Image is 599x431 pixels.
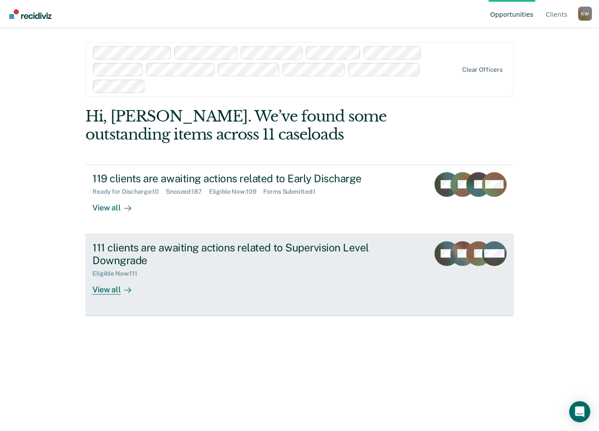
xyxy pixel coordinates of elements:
[85,234,514,316] a: 111 clients are awaiting actions related to Supervision Level DowngradeEligible Now:111View all
[85,165,514,234] a: 119 clients are awaiting actions related to Early DischargeReady for Discharge:10Snoozed:187Eligi...
[263,188,323,195] div: Forms Submitted : 1
[92,195,142,213] div: View all
[462,66,503,74] div: Clear officers
[92,277,142,295] div: View all
[92,172,401,185] div: 119 clients are awaiting actions related to Early Discharge
[209,188,264,195] div: Eligible Now : 109
[85,107,428,144] div: Hi, [PERSON_NAME]. We’ve found some outstanding items across 11 caseloads
[92,270,144,277] div: Eligible Now : 111
[92,188,166,195] div: Ready for Discharge : 10
[166,188,209,195] div: Snoozed : 187
[92,241,401,267] div: 111 clients are awaiting actions related to Supervision Level Downgrade
[578,7,592,21] button: Profile dropdown button
[9,9,51,19] img: Recidiviz
[578,7,592,21] div: K W
[569,401,590,422] div: Open Intercom Messenger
